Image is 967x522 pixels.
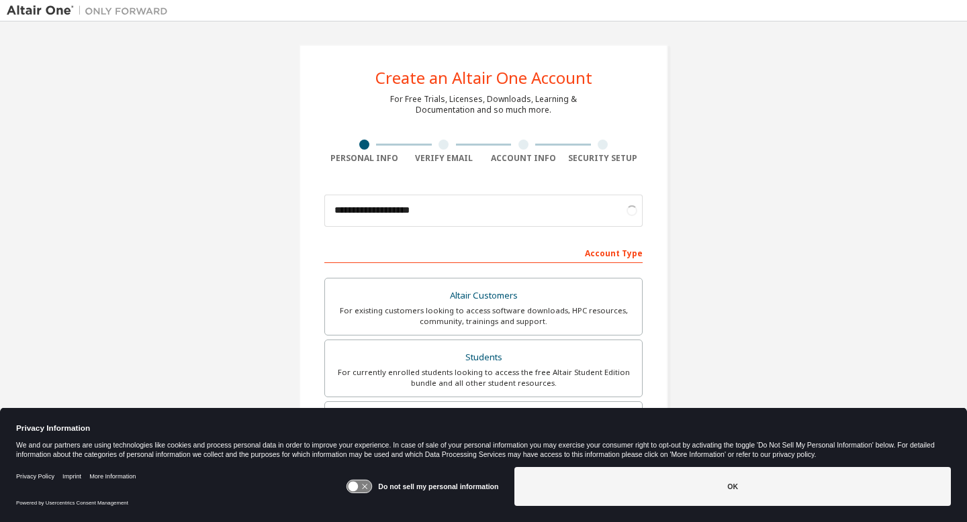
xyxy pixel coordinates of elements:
img: Altair One [7,4,175,17]
div: For existing customers looking to access software downloads, HPC resources, community, trainings ... [333,305,634,327]
div: Altair Customers [333,286,634,305]
div: Account Info [483,153,563,164]
div: Personal Info [324,153,404,164]
div: Verify Email [404,153,484,164]
div: Students [333,348,634,367]
div: For currently enrolled students looking to access the free Altair Student Edition bundle and all ... [333,367,634,388]
div: Security Setup [563,153,643,164]
div: For Free Trials, Licenses, Downloads, Learning & Documentation and so much more. [390,94,577,115]
div: Account Type [324,242,643,263]
div: Create an Altair One Account [375,70,592,86]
